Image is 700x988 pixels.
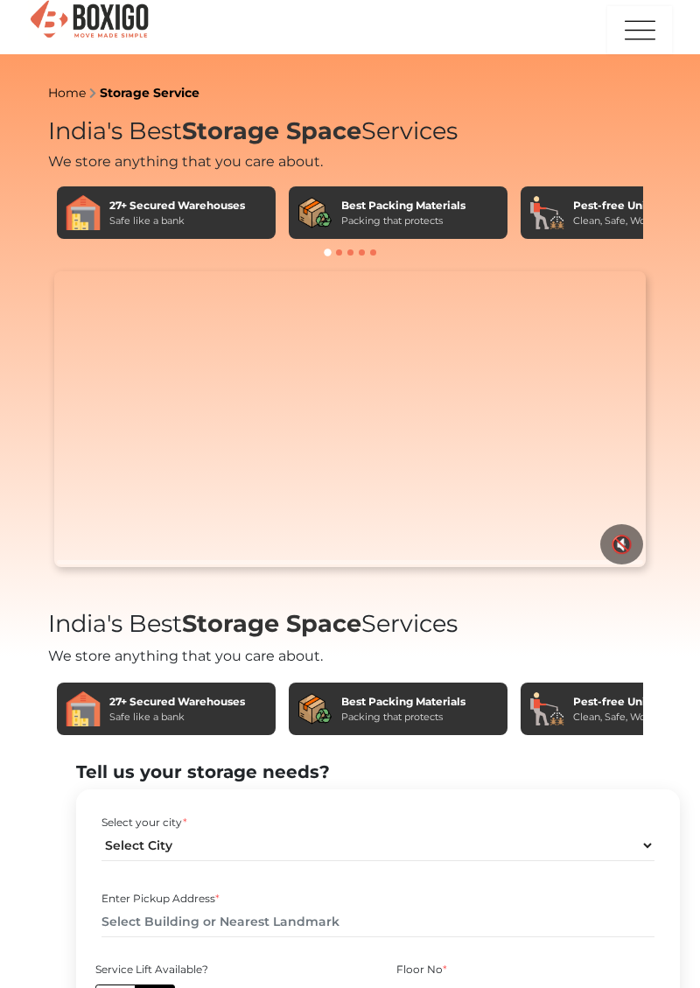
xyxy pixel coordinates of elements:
[101,815,654,830] div: Select your city
[341,214,465,228] div: Packing that protects
[529,195,564,230] img: Pest-free Units
[573,214,683,228] div: Clean, Safe, Worry-Free
[573,710,683,725] div: Clean, Safe, Worry-Free
[529,691,564,726] img: Pest-free Units
[66,195,101,230] img: 27+ Secured Warehouses
[48,646,652,667] div: We store anything that you care about.
[341,710,465,725] div: Packing that protects
[182,609,361,638] span: Storage Space
[48,610,652,639] h1: India's Best Services
[101,891,654,907] div: Enter Pickup Address
[600,524,643,564] button: 🔇
[48,85,86,101] a: Home
[95,962,359,977] div: Service Lift Available?
[182,116,361,145] span: Storage Space
[109,214,245,228] div: Safe like a bank
[48,117,652,146] h1: India's Best Services
[573,694,683,710] div: Pest-free Units
[297,195,332,230] img: Best Packing Materials
[109,710,245,725] div: Safe like a bank
[100,85,199,101] a: Storage Service
[341,694,465,710] div: Best Packing Materials
[297,691,332,726] img: Best Packing Materials
[76,761,680,782] h2: Tell us your storage needs?
[396,962,660,977] div: Floor No
[341,198,465,214] div: Best Packing Materials
[48,153,323,170] span: We store anything that you care about.
[573,198,683,214] div: Pest-free Units
[101,907,654,937] input: Select Building or Nearest Landmark
[109,198,245,214] div: 27+ Secured Warehouses
[66,691,101,726] img: 27+ Secured Warehouses
[54,271,646,567] video: Your browser does not support the video tag.
[622,7,657,53] img: menu
[109,694,245,710] div: 27+ Secured Warehouses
